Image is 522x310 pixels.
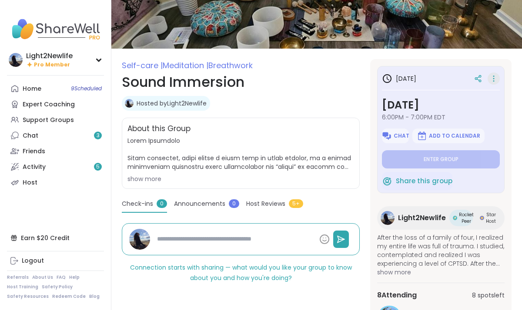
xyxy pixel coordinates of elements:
[381,131,392,141] img: ShareWell Logomark
[23,178,37,187] div: Host
[69,274,80,280] a: Help
[137,99,207,108] a: Hosted byLight2Newlife
[23,85,41,93] div: Home
[23,132,38,140] div: Chat
[382,172,452,190] button: Share this group
[394,132,409,139] span: Chat
[208,60,253,71] span: Breathwork
[122,60,163,71] span: Self-care |
[32,274,53,280] a: About Us
[289,199,303,208] span: 5+
[23,163,46,171] div: Activity
[125,99,134,108] img: Light2Newlife
[377,233,505,268] span: After the loss of a family of four, I realized my entire life was full of trauma. I studied, cont...
[23,100,75,109] div: Expert Coaching
[377,206,505,230] a: Light2NewlifeLight2NewlifeRocket PeerRocket PeerStar HostStar Host
[71,85,102,92] span: 9 Scheduled
[22,257,44,265] div: Logout
[398,213,446,223] span: Light2Newlife
[246,199,285,208] span: Host Reviews
[382,97,500,113] h3: [DATE]
[89,294,100,300] a: Blog
[382,113,500,122] span: 6:00PM - 7:00PM EDT
[127,175,354,183] div: show more
[9,53,23,67] img: Light2Newlife
[377,290,417,300] span: 8 Attending
[157,199,167,208] span: 0
[480,216,484,220] img: Star Host
[453,216,457,220] img: Rocket Peer
[382,176,392,186] img: ShareWell Logomark
[429,132,480,139] span: Add to Calendar
[7,143,104,159] a: Friends
[7,175,104,190] a: Host
[7,128,104,143] a: Chat3
[7,253,104,269] a: Logout
[7,112,104,128] a: Support Groups
[122,199,153,208] span: Check-ins
[97,132,100,139] span: 3
[382,129,409,143] button: Chat
[23,116,74,125] div: Support Groups
[52,294,86,300] a: Redeem Code
[382,150,500,168] button: Enter group
[7,274,29,280] a: Referrals
[7,14,104,44] img: ShareWell Nav Logo
[459,211,474,224] span: Rocket Peer
[42,284,73,290] a: Safety Policy
[417,131,427,141] img: ShareWell Logomark
[381,211,395,225] img: Light2Newlife
[7,284,38,290] a: Host Training
[424,156,458,163] span: Enter group
[130,263,352,282] span: Connection starts with sharing — what would you like your group to know about you and how you're ...
[486,211,496,224] span: Star Host
[229,199,239,208] span: 0
[122,72,360,92] h1: Sound Immersion
[174,199,225,208] span: Announcements
[127,123,191,135] h2: About this Group
[26,51,73,61] div: Light2Newlife
[7,81,104,96] a: Home9Scheduled
[412,129,485,143] button: Add to Calendar
[7,230,104,246] div: Earn $20 Credit
[472,291,505,300] span: 8 spots left
[377,268,505,277] span: show more
[23,147,45,156] div: Friends
[57,274,66,280] a: FAQ
[129,229,150,250] img: Light2Newlife
[34,61,70,69] span: Pro Member
[127,136,354,171] span: Lorem Ipsumdolo Sitam consectet, adipi elitse d eiusm temp in utlab etdolor, ma a enimad minimven...
[7,96,104,112] a: Expert Coaching
[7,294,49,300] a: Safety Resources
[7,159,104,175] a: Activity5
[396,176,452,186] span: Share this group
[163,60,208,71] span: Meditation |
[96,163,100,171] span: 5
[382,73,416,84] h3: [DATE]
